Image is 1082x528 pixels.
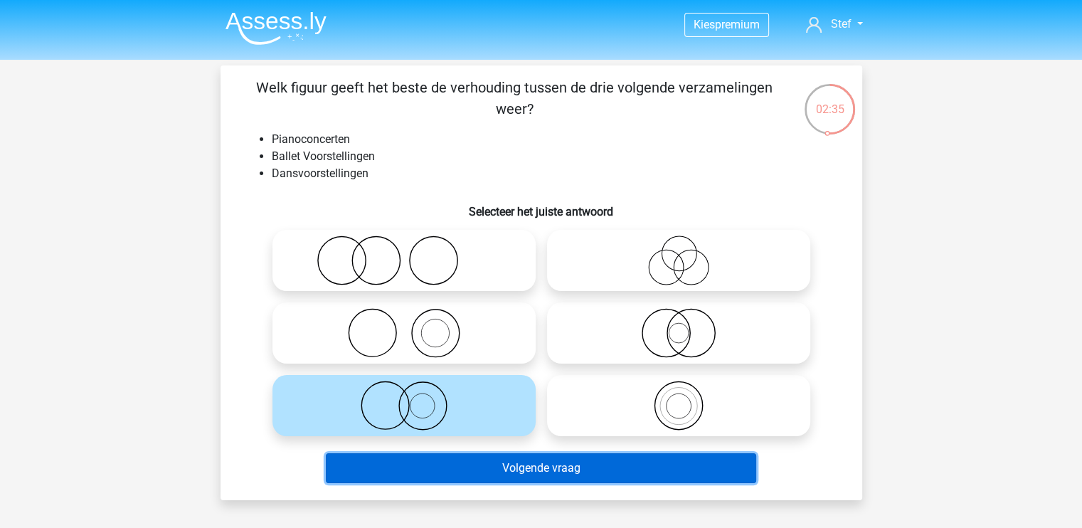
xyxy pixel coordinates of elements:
[272,148,839,165] li: Ballet Voorstellingen
[685,15,768,34] a: Kiespremium
[830,17,851,31] span: Stef
[272,165,839,182] li: Dansvoorstellingen
[803,83,856,118] div: 02:35
[243,77,786,120] p: Welk figuur geeft het beste de verhouding tussen de drie volgende verzamelingen weer?
[800,16,868,33] a: Stef
[715,18,760,31] span: premium
[326,453,756,483] button: Volgende vraag
[226,11,327,45] img: Assessly
[694,18,715,31] span: Kies
[243,194,839,218] h6: Selecteer het juiste antwoord
[272,131,839,148] li: Pianoconcerten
